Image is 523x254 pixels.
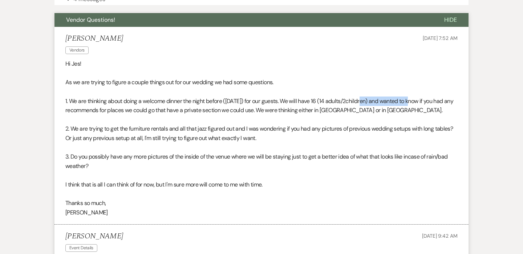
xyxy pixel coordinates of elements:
[433,13,469,27] button: Hide
[66,16,115,24] span: Vendor Questions!
[65,244,97,252] span: Event Details
[65,198,458,208] p: Thanks so much,
[65,34,123,43] h5: [PERSON_NAME]
[65,59,458,69] p: Hi Jes!
[54,13,433,27] button: Vendor Questions!
[65,208,458,217] p: [PERSON_NAME]
[65,46,89,54] span: Vendors
[65,97,458,115] p: 1. We are thinking about doing a welcome dinner the night before ([DATE]) for our guests. We will...
[65,152,458,171] p: 3. Do you possibly have any more pictures of the inside of the venue where we will be staying jus...
[65,124,458,143] p: 2. We are trying to get the furniture rentals and all that jazz figured out and I was wondering i...
[423,35,458,41] span: [DATE] 7:52 AM
[444,16,457,24] span: Hide
[65,180,458,189] p: I think that is all I can think of for now, but I'm sure more will come to me with time.
[422,233,458,239] span: [DATE] 9:42 AM
[65,232,123,241] h5: [PERSON_NAME]
[65,78,458,87] p: As we are trying to figure a couple things out for our wedding we had some questions.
